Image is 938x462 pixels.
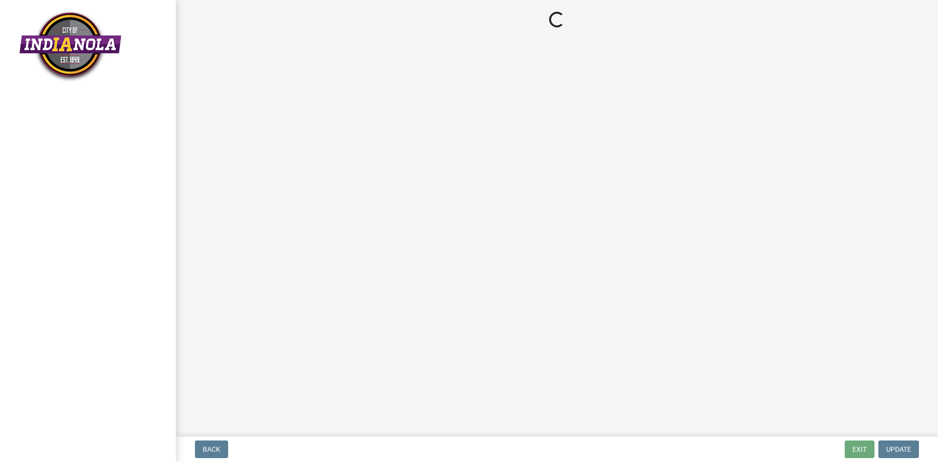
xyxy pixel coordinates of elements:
img: City of Indianola, Iowa [20,10,121,82]
button: Exit [845,440,874,458]
span: Update [886,445,911,453]
span: Back [203,445,220,453]
button: Update [878,440,919,458]
button: Back [195,440,228,458]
